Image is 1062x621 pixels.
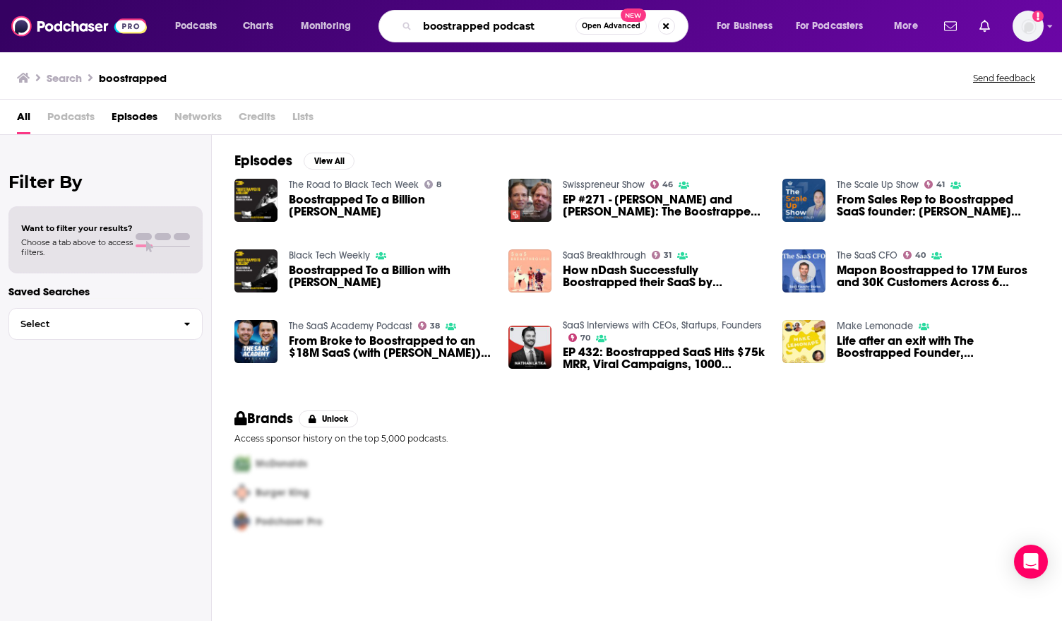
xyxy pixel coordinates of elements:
[8,308,203,340] button: Select
[837,320,913,332] a: Make Lemonade
[837,335,1039,359] span: Life after an exit with The Boostrapped Founder, [PERSON_NAME]
[894,16,918,36] span: More
[234,433,1039,444] p: Access sponsor history on the top 5,000 podcasts.
[837,194,1039,218] span: From Sales Rep to Boostrapped SaaS founder: [PERSON_NAME] founder of Leadmagic
[707,15,790,37] button: open menu
[662,182,673,188] span: 46
[915,252,926,259] span: 40
[304,153,354,170] button: View All
[256,516,322,528] span: Podchaser Pro
[582,23,640,30] span: Open Advanced
[175,16,217,36] span: Podcasts
[974,14,996,38] a: Show notifications dropdown
[837,335,1039,359] a: Life after an exit with The Boostrapped Founder, Arvid Kahl
[563,249,646,261] a: SaaS Breakthrough
[884,15,936,37] button: open menu
[291,15,369,37] button: open menu
[563,319,762,331] a: SaaS Interviews with CEOs, Startups, Founders
[112,105,157,134] a: Episodes
[1032,11,1044,22] svg: Add a profile image
[8,172,203,192] h2: Filter By
[575,18,647,35] button: Open AdvancedNew
[508,249,551,292] img: How nDash Successfully Boostrapped their SaaS by Leveraging Virality, Onboarding, and Education
[563,194,765,218] span: EP #271 - [PERSON_NAME] and [PERSON_NAME]: The Boostrapped Clean Personal Care Brand
[229,507,256,536] img: Third Pro Logo
[837,194,1039,218] a: From Sales Rep to Boostrapped SaaS founder: Jesse Ouellette founder of Leadmagic
[234,152,354,170] a: EpisodesView All
[563,264,765,288] a: How nDash Successfully Boostrapped their SaaS by Leveraging Virality, Onboarding, and Education
[837,179,919,191] a: The Scale Up Show
[289,320,412,332] a: The SaaS Academy Podcast
[234,249,278,292] img: Boostrapped To a Billion with Delali Dzirasa
[289,194,491,218] a: Boostrapped To a Billion Delali Dzirasa
[621,8,646,22] span: New
[392,10,702,42] div: Search podcasts, credits, & more...
[21,237,133,257] span: Choose a tab above to access filters.
[47,105,95,134] span: Podcasts
[568,333,591,342] a: 70
[418,321,441,330] a: 38
[234,152,292,170] h2: Episodes
[243,16,273,36] span: Charts
[229,478,256,507] img: Second Pro Logo
[563,346,765,370] span: EP 432: Boostrapped SaaS Hits $75k MRR, Viral Campaigns, 1000 Customers with KickOffLabs CEO [PER...
[417,15,575,37] input: Search podcasts, credits, & more...
[289,335,491,359] a: From Broke to Boostrapped to an $18M SaaS (with Matt Prados) | Ep 46
[969,72,1039,84] button: Send feedback
[9,319,172,329] span: Select
[11,13,147,40] img: Podchaser - Follow, Share and Rate Podcasts
[508,326,551,369] img: EP 432: Boostrapped SaaS Hits $75k MRR, Viral Campaigns, 1000 Customers with KickOffLabs CEO Josh...
[508,179,551,222] img: EP #271 - Hanna and Johan Åkerström: The Boostrapped Clean Personal Care Brand
[1013,11,1044,42] button: Show profile menu
[563,194,765,218] a: EP #271 - Hanna and Johan Åkerström: The Boostrapped Clean Personal Care Brand
[289,264,491,288] span: Boostrapped To a Billion with [PERSON_NAME]
[234,410,293,427] h2: Brands
[424,180,442,189] a: 8
[717,16,772,36] span: For Business
[1013,11,1044,42] img: User Profile
[289,335,491,359] span: From Broke to Boostrapped to an $18M SaaS (with [PERSON_NAME]) | Ep 46
[47,71,82,85] h3: Search
[924,180,945,189] a: 41
[234,320,278,363] img: From Broke to Boostrapped to an $18M SaaS (with Matt Prados) | Ep 46
[289,264,491,288] a: Boostrapped To a Billion with Delali Dzirasa
[938,14,962,38] a: Show notifications dropdown
[239,105,275,134] span: Credits
[165,15,235,37] button: open menu
[837,264,1039,288] a: Mapon Boostrapped to 17M Euros and 30K Customers Across 6 Continents
[21,223,133,233] span: Want to filter your results?
[174,105,222,134] span: Networks
[301,16,351,36] span: Monitoring
[563,346,765,370] a: EP 432: Boostrapped SaaS Hits $75k MRR, Viral Campaigns, 1000 Customers with KickOffLabs CEO Josh...
[563,179,645,191] a: Swisspreneur Show
[8,285,203,298] p: Saved Searches
[650,180,674,189] a: 46
[17,105,30,134] a: All
[299,410,359,427] button: Unlock
[782,249,825,292] a: Mapon Boostrapped to 17M Euros and 30K Customers Across 6 Continents
[652,251,672,259] a: 31
[256,487,309,499] span: Burger King
[664,252,672,259] span: 31
[430,323,440,329] span: 38
[99,71,167,85] h3: boostrapped
[782,179,825,222] img: From Sales Rep to Boostrapped SaaS founder: Jesse Ouellette founder of Leadmagic
[289,249,370,261] a: Black Tech Weekly
[903,251,926,259] a: 40
[1014,545,1048,579] div: Open Intercom Messenger
[837,249,897,261] a: The SaaS CFO
[782,320,825,363] img: Life after an exit with The Boostrapped Founder, Arvid Kahl
[289,194,491,218] span: Boostrapped To a Billion [PERSON_NAME]
[796,16,864,36] span: For Podcasters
